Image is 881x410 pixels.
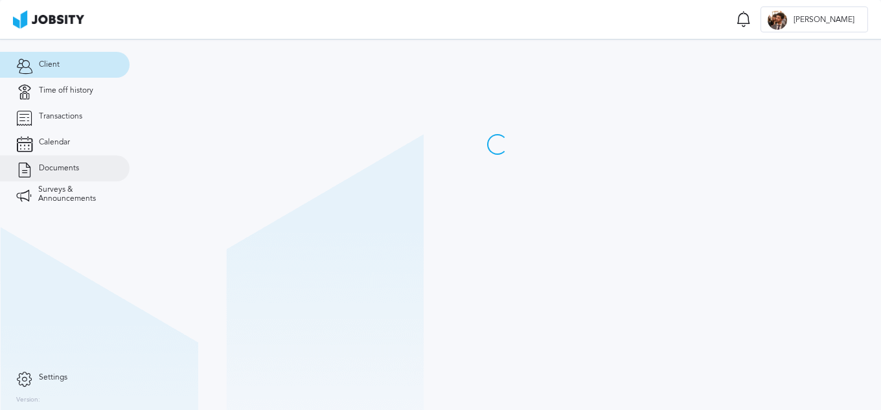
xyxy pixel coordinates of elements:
span: Transactions [39,112,82,121]
span: [PERSON_NAME] [787,16,861,25]
div: F [768,10,787,30]
span: Settings [39,373,67,382]
button: F[PERSON_NAME] [761,6,868,32]
span: Documents [39,164,79,173]
label: Version: [16,396,40,404]
span: Calendar [39,138,70,147]
span: Surveys & Announcements [38,185,113,203]
img: ab4bad089aa723f57921c736e9817d99.png [13,10,84,28]
span: Client [39,60,60,69]
span: Time off history [39,86,93,95]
